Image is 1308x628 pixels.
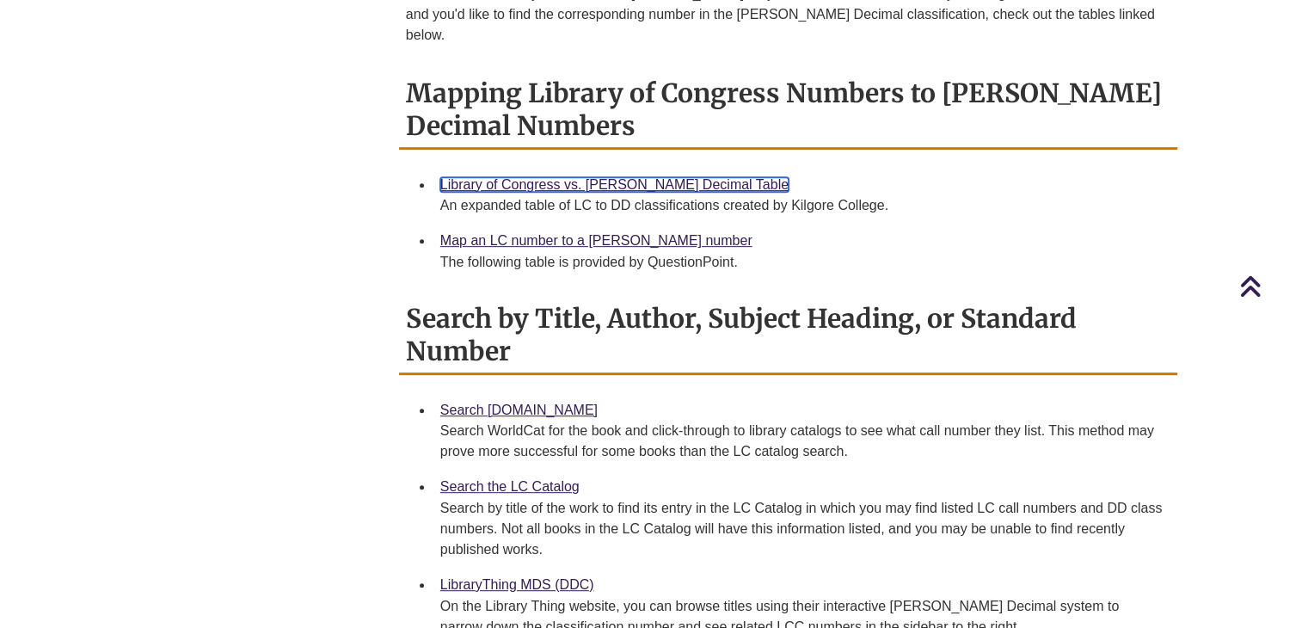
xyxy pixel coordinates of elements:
div: Search WorldCat for the book and click-through to library catalogs to see what call number they l... [440,421,1164,462]
a: LibraryThing MDS (DDC) [440,577,594,592]
a: Search the LC Catalog [440,479,580,494]
div: The following table is provided by QuestionPoint. [440,252,1164,273]
div: An expanded table of LC to DD classifications created by Kilgore College. [440,195,1164,216]
h2: Search by Title, Author, Subject Heading, or Standard Number [399,297,1177,375]
h2: Mapping Library of Congress Numbers to [PERSON_NAME] Decimal Numbers [399,71,1177,150]
a: Map an LC number to a [PERSON_NAME] number [440,233,752,248]
a: Back to Top [1239,274,1304,298]
a: Search [DOMAIN_NAME] [440,403,598,417]
a: Library of Congress vs. [PERSON_NAME] Decimal Table [440,177,789,192]
div: Search by title of the work to find its entry in the LC Catalog in which you may find listed LC c... [440,498,1164,560]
